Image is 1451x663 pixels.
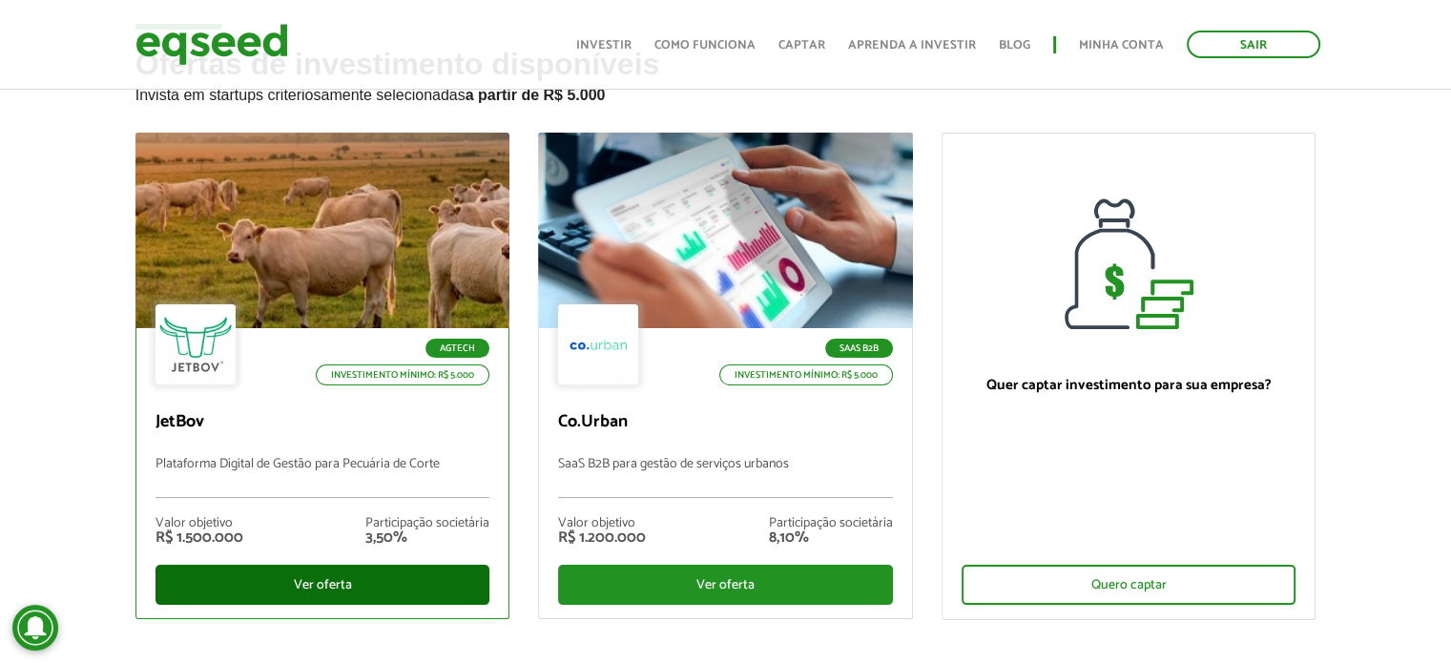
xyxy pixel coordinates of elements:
[316,364,489,385] p: Investimento mínimo: R$ 5.000
[719,364,893,385] p: Investimento mínimo: R$ 5.000
[466,87,606,103] strong: a partir de R$ 5.000
[558,457,893,498] p: SaaS B2B para gestão de serviços urbanos
[135,19,288,70] img: EqSeed
[558,517,646,530] div: Valor objetivo
[769,530,893,546] div: 8,10%
[365,530,489,546] div: 3,50%
[825,339,893,358] p: SaaS B2B
[558,412,893,433] p: Co.Urban
[425,339,489,358] p: Agtech
[848,39,976,52] a: Aprenda a investir
[365,517,489,530] div: Participação societária
[135,81,1316,104] p: Invista em startups criteriosamente selecionadas
[942,133,1316,620] a: Quer captar investimento para sua empresa? Quero captar
[538,133,913,619] a: SaaS B2B Investimento mínimo: R$ 5.000 Co.Urban SaaS B2B para gestão de serviços urbanos Valor ob...
[155,517,243,530] div: Valor objetivo
[135,133,510,619] a: Agtech Investimento mínimo: R$ 5.000 JetBov Plataforma Digital de Gestão para Pecuária de Corte V...
[155,412,490,433] p: JetBov
[962,565,1296,605] div: Quero captar
[155,565,490,605] div: Ver oferta
[769,517,893,530] div: Participação societária
[654,39,756,52] a: Como funciona
[155,457,490,498] p: Plataforma Digital de Gestão para Pecuária de Corte
[135,48,1316,133] h2: Ofertas de investimento disponíveis
[558,530,646,546] div: R$ 1.200.000
[962,377,1296,394] p: Quer captar investimento para sua empresa?
[576,39,632,52] a: Investir
[155,530,243,546] div: R$ 1.500.000
[778,39,825,52] a: Captar
[999,39,1030,52] a: Blog
[1187,31,1320,58] a: Sair
[1079,39,1164,52] a: Minha conta
[558,565,893,605] div: Ver oferta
